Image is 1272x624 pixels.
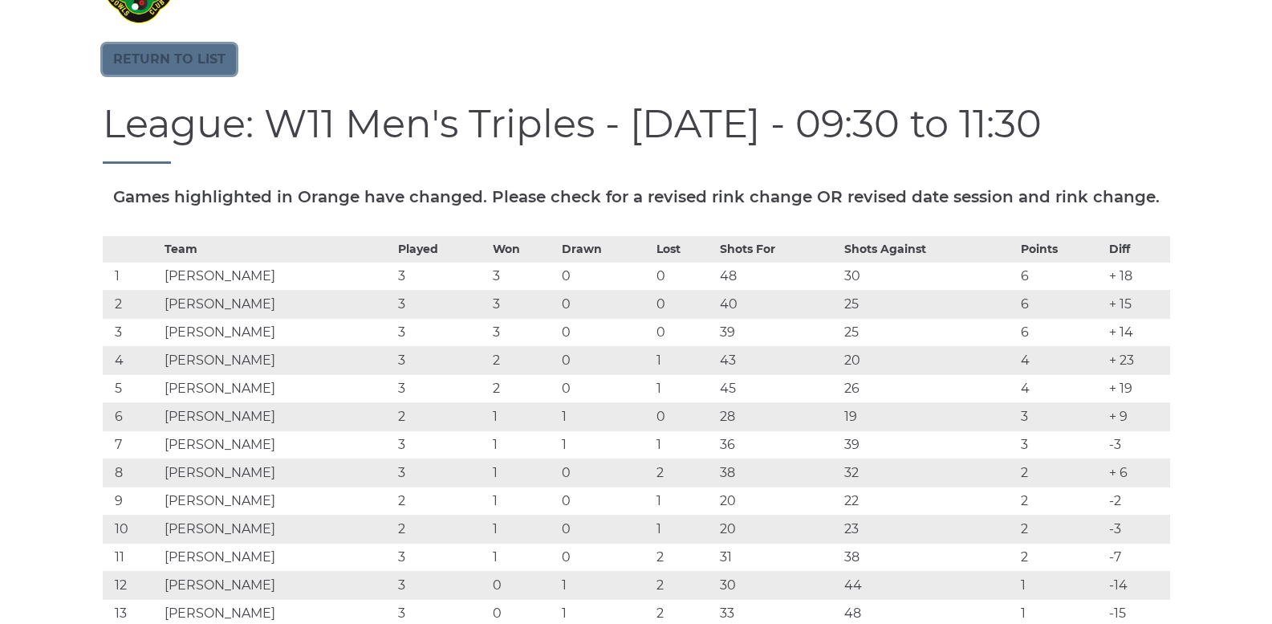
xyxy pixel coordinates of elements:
[558,402,652,430] td: 1
[1017,430,1105,459] td: 3
[1105,543,1170,571] td: -7
[489,543,558,571] td: 1
[1017,543,1105,571] td: 2
[103,515,161,543] td: 10
[840,571,1017,599] td: 44
[161,543,394,571] td: [PERSON_NAME]
[840,402,1017,430] td: 19
[103,402,161,430] td: 6
[489,571,558,599] td: 0
[1105,318,1170,346] td: + 14
[840,318,1017,346] td: 25
[161,236,394,262] th: Team
[161,262,394,290] td: [PERSON_NAME]
[489,318,558,346] td: 3
[1105,459,1170,487] td: + 6
[103,103,1170,164] h1: League: W11 Men's Triples - [DATE] - 09:30 to 11:30
[840,430,1017,459] td: 39
[558,543,652,571] td: 0
[103,318,161,346] td: 3
[161,402,394,430] td: [PERSON_NAME]
[716,374,840,402] td: 45
[489,374,558,402] td: 2
[716,318,840,346] td: 39
[652,374,716,402] td: 1
[103,188,1170,206] h5: Games highlighted in Orange have changed. Please check for a revised rink change OR revised date ...
[652,402,716,430] td: 0
[161,290,394,318] td: [PERSON_NAME]
[161,346,394,374] td: [PERSON_NAME]
[716,543,840,571] td: 31
[652,290,716,318] td: 0
[716,402,840,430] td: 28
[716,515,840,543] td: 20
[716,290,840,318] td: 40
[489,487,558,515] td: 1
[489,430,558,459] td: 1
[840,515,1017,543] td: 23
[1017,515,1105,543] td: 2
[558,430,652,459] td: 1
[840,262,1017,290] td: 30
[394,515,489,543] td: 2
[1105,571,1170,599] td: -14
[1017,290,1105,318] td: 6
[489,346,558,374] td: 2
[652,571,716,599] td: 2
[394,402,489,430] td: 2
[161,374,394,402] td: [PERSON_NAME]
[489,459,558,487] td: 1
[1105,430,1170,459] td: -3
[840,374,1017,402] td: 26
[558,236,652,262] th: Drawn
[1017,487,1105,515] td: 2
[1017,236,1105,262] th: Points
[840,290,1017,318] td: 25
[394,290,489,318] td: 3
[103,543,161,571] td: 11
[716,430,840,459] td: 36
[1105,262,1170,290] td: + 18
[716,459,840,487] td: 38
[394,318,489,346] td: 3
[103,346,161,374] td: 4
[840,459,1017,487] td: 32
[1017,459,1105,487] td: 2
[652,262,716,290] td: 0
[652,543,716,571] td: 2
[1017,374,1105,402] td: 4
[489,290,558,318] td: 3
[394,487,489,515] td: 2
[161,515,394,543] td: [PERSON_NAME]
[394,236,489,262] th: Played
[489,262,558,290] td: 3
[103,430,161,459] td: 7
[558,571,652,599] td: 1
[394,430,489,459] td: 3
[1105,346,1170,374] td: + 23
[716,487,840,515] td: 20
[716,262,840,290] td: 48
[394,459,489,487] td: 3
[558,290,652,318] td: 0
[558,318,652,346] td: 0
[652,430,716,459] td: 1
[1017,571,1105,599] td: 1
[103,44,236,75] a: Return to list
[1105,487,1170,515] td: -2
[558,515,652,543] td: 0
[1105,402,1170,430] td: + 9
[652,515,716,543] td: 1
[652,346,716,374] td: 1
[652,318,716,346] td: 0
[1105,290,1170,318] td: + 15
[558,487,652,515] td: 0
[103,487,161,515] td: 9
[558,346,652,374] td: 0
[558,459,652,487] td: 0
[1105,515,1170,543] td: -3
[1105,236,1170,262] th: Diff
[840,346,1017,374] td: 20
[161,318,394,346] td: [PERSON_NAME]
[161,571,394,599] td: [PERSON_NAME]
